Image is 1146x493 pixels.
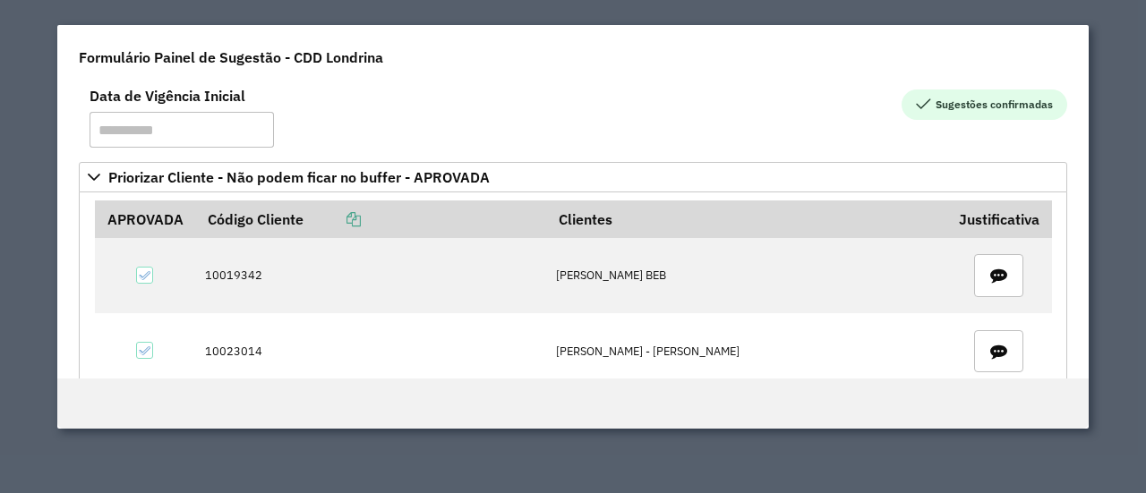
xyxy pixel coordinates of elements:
th: APROVADA [95,200,196,238]
label: Data de Vigência Inicial [90,85,245,106]
span: Priorizar Cliente - Não podem ficar no buffer - APROVADA [108,170,490,184]
td: 10023014 [195,313,546,388]
th: Justificativa [946,200,1051,238]
span: Sugestões confirmadas [902,89,1067,120]
h4: Formulário Painel de Sugestão - CDD Londrina [79,47,383,68]
a: Copiar [304,210,361,228]
th: Código Cliente [195,200,546,238]
th: Clientes [546,200,946,238]
td: 10019342 [195,238,546,313]
td: [PERSON_NAME] BEB [546,238,946,313]
td: [PERSON_NAME] - [PERSON_NAME] [546,313,946,388]
a: Priorizar Cliente - Não podem ficar no buffer - APROVADA [79,162,1067,192]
